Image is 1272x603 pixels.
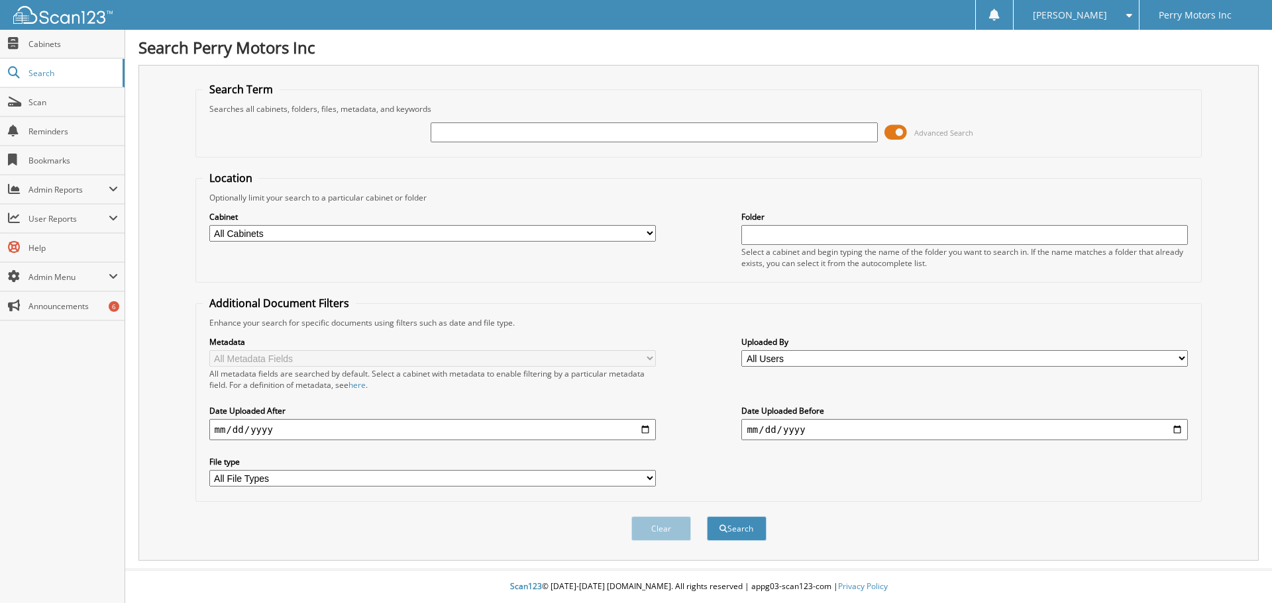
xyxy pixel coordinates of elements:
[28,301,118,312] span: Announcements
[1159,11,1232,19] span: Perry Motors Inc
[1033,11,1107,19] span: [PERSON_NAME]
[741,419,1188,440] input: end
[28,242,118,254] span: Help
[28,68,116,79] span: Search
[838,580,888,592] a: Privacy Policy
[125,571,1272,603] div: © [DATE]-[DATE] [DOMAIN_NAME]. All rights reserved | appg03-scan123-com |
[510,580,542,592] span: Scan123
[203,82,280,97] legend: Search Term
[209,419,656,440] input: start
[209,405,656,416] label: Date Uploaded After
[13,6,113,24] img: scan123-logo-white.svg
[631,516,691,541] button: Clear
[209,456,656,467] label: File type
[28,38,118,50] span: Cabinets
[28,97,118,108] span: Scan
[914,128,973,138] span: Advanced Search
[28,184,109,195] span: Admin Reports
[348,379,366,391] a: here
[138,36,1259,58] h1: Search Perry Motors Inc
[741,336,1188,348] label: Uploaded By
[203,103,1195,115] div: Searches all cabinets, folders, files, metadata, and keywords
[209,336,656,348] label: Metadata
[741,246,1188,269] div: Select a cabinet and begin typing the name of the folder you want to search in. If the name match...
[28,271,109,283] span: Admin Menu
[707,516,767,541] button: Search
[203,171,259,185] legend: Location
[203,317,1195,328] div: Enhance your search for specific documents using filters such as date and file type.
[28,213,109,224] span: User Reports
[741,405,1188,416] label: Date Uploaded Before
[209,211,656,222] label: Cabinet
[28,126,118,137] span: Reminders
[203,296,356,310] legend: Additional Document Filters
[203,192,1195,203] div: Optionally limit your search to a particular cabinet or folder
[209,368,656,391] div: All metadata fields are searched by default. Select a cabinet with metadata to enable filtering b...
[741,211,1188,222] label: Folder
[109,301,119,312] div: 6
[28,155,118,166] span: Bookmarks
